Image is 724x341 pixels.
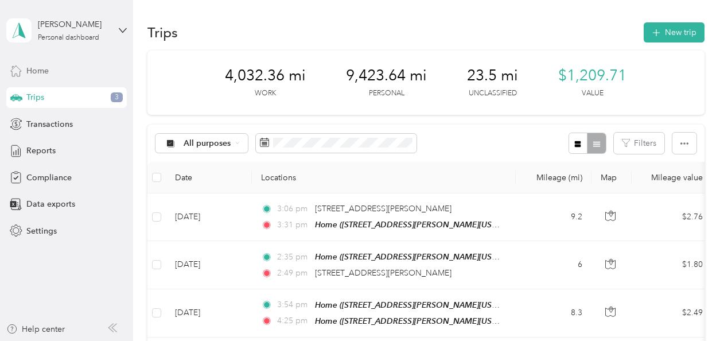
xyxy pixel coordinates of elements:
[632,162,712,193] th: Mileage value
[147,26,178,38] h1: Trips
[558,67,626,85] span: $1,209.71
[469,88,517,99] p: Unclassified
[252,162,516,193] th: Locations
[315,220,521,230] span: Home ([STREET_ADDRESS][PERSON_NAME][US_STATE])
[26,91,44,103] span: Trips
[26,65,49,77] span: Home
[369,88,404,99] p: Personal
[315,316,521,326] span: Home ([STREET_ADDRESS][PERSON_NAME][US_STATE])
[166,241,252,289] td: [DATE]
[516,289,591,338] td: 8.3
[632,241,712,289] td: $1.80
[255,88,276,99] p: Work
[467,67,518,85] span: 23.5 mi
[277,219,310,231] span: 3:31 pm
[614,133,664,154] button: Filters
[26,118,73,130] span: Transactions
[225,67,306,85] span: 4,032.36 mi
[26,225,57,237] span: Settings
[346,67,427,85] span: 9,423.64 mi
[277,315,310,327] span: 4:25 pm
[166,193,252,241] td: [DATE]
[582,88,604,99] p: Value
[315,204,451,214] span: [STREET_ADDRESS][PERSON_NAME]
[277,299,310,311] span: 3:54 pm
[6,323,65,335] button: Help center
[644,22,704,42] button: New trip
[516,241,591,289] td: 6
[111,92,123,103] span: 3
[315,252,521,262] span: Home ([STREET_ADDRESS][PERSON_NAME][US_STATE])
[38,34,99,41] div: Personal dashboard
[26,172,72,184] span: Compliance
[166,162,252,193] th: Date
[516,162,591,193] th: Mileage (mi)
[38,18,110,30] div: [PERSON_NAME]
[632,289,712,338] td: $2.49
[277,267,310,280] span: 2:49 pm
[660,277,724,341] iframe: Everlance-gr Chat Button Frame
[184,139,231,148] span: All purposes
[632,193,712,241] td: $2.76
[26,198,75,210] span: Data exports
[516,193,591,241] td: 9.2
[591,162,632,193] th: Map
[166,289,252,338] td: [DATE]
[277,203,310,215] span: 3:06 pm
[315,268,451,278] span: [STREET_ADDRESS][PERSON_NAME]
[277,251,310,263] span: 2:35 pm
[315,300,521,310] span: Home ([STREET_ADDRESS][PERSON_NAME][US_STATE])
[26,145,56,157] span: Reports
